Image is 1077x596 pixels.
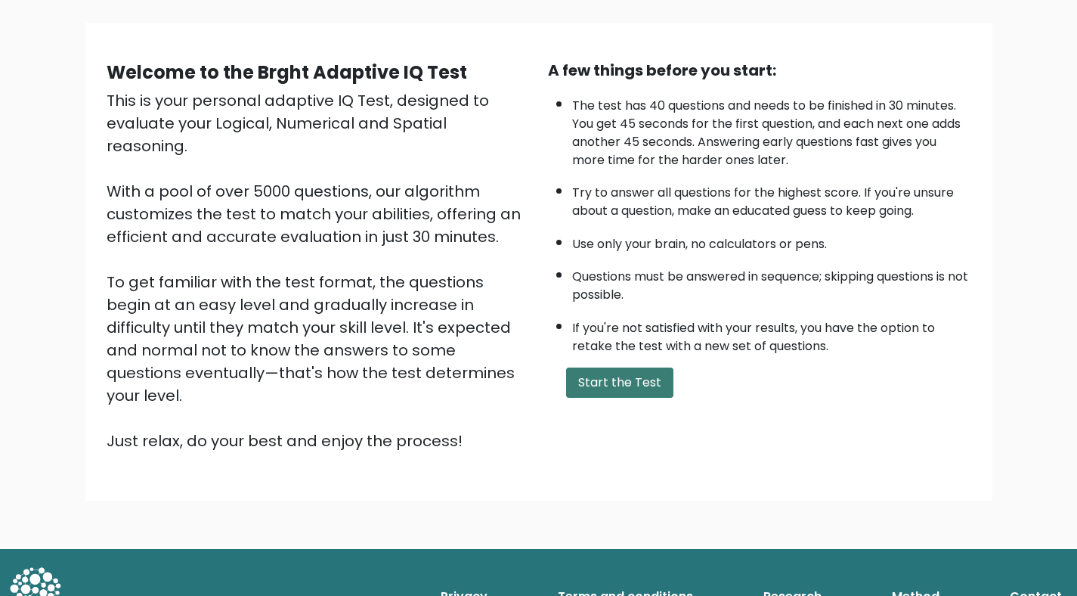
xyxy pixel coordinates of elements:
li: Use only your brain, no calculators or pens. [572,228,971,253]
div: A few things before you start: [548,59,971,82]
button: Start the Test [566,368,673,398]
b: Welcome to the Brght Adaptive IQ Test [107,60,467,85]
li: Try to answer all questions for the highest score. If you're unsure about a question, make an edu... [572,176,971,220]
li: The test has 40 questions and needs to be finished in 30 minutes. You get 45 seconds for the firs... [572,89,971,169]
li: Questions must be answered in sequence; skipping questions is not possible. [572,260,971,304]
div: This is your personal adaptive IQ Test, designed to evaluate your Logical, Numerical and Spatial ... [107,89,530,452]
li: If you're not satisfied with your results, you have the option to retake the test with a new set ... [572,312,971,355]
